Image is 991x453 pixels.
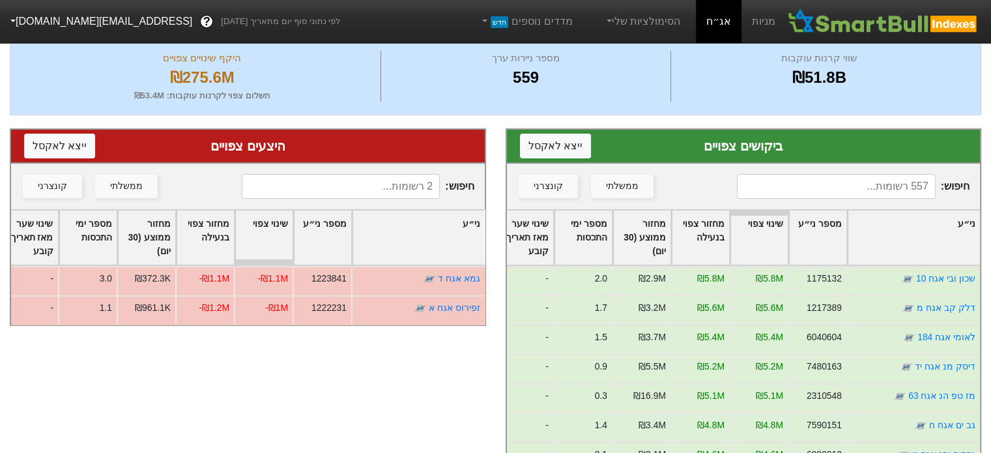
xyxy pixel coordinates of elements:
[110,179,143,194] div: ממשלתי
[674,66,964,89] div: ₪51.8B
[38,179,67,194] div: קונצרני
[242,174,474,199] span: חיפוש :
[595,389,607,403] div: 0.3
[639,360,666,373] div: ₪5.5M
[118,211,175,265] div: Toggle SortBy
[789,211,846,265] div: Toggle SortBy
[915,361,975,372] a: דיסק מנ אגח יד
[917,302,975,313] a: דלק קב אגח מ
[901,272,914,285] img: tase link
[639,272,666,285] div: ₪2.9M
[916,273,975,284] a: שכון ובי אגח 10
[674,51,964,66] div: שווי קרנות עוקבות
[199,301,229,315] div: -₪1.2M
[265,301,288,315] div: -₪1M
[199,272,229,285] div: -₪1.1M
[639,301,666,315] div: ₪3.2M
[595,301,607,315] div: 1.7
[1,211,58,265] div: Toggle SortBy
[294,211,351,265] div: Toggle SortBy
[756,301,783,315] div: ₪5.6M
[495,325,553,354] div: -
[27,66,377,89] div: ₪275.6M
[24,136,472,156] div: היצעים צפויים
[59,211,117,265] div: Toggle SortBy
[697,272,725,285] div: ₪5.8M
[235,211,293,265] div: Toggle SortBy
[633,389,666,403] div: ₪16.9M
[756,389,783,403] div: ₪5.1M
[554,211,612,265] div: Toggle SortBy
[595,360,607,373] div: 0.9
[384,51,667,66] div: מספר ניירות ערך
[902,331,915,344] img: tase link
[606,179,639,194] div: ממשלתי
[902,302,915,315] img: tase link
[900,360,913,373] img: tase link
[474,8,578,35] a: מדדים נוספיםחדש
[807,389,842,403] div: 2310548
[848,211,980,265] div: Toggle SortBy
[807,330,842,344] div: 6040604
[429,302,480,313] a: זפירוס אגח א
[730,211,788,265] div: Toggle SortBy
[737,174,969,199] span: חיפוש :
[756,330,783,344] div: ₪5.4M
[221,15,340,28] span: לפי נתוני סוף יום מתאריך [DATE]
[591,175,653,198] button: ממשלתי
[599,8,686,35] a: הסימולציות שלי
[595,330,607,344] div: 1.5
[929,420,975,430] a: גב ים אגח ח
[177,211,234,265] div: Toggle SortBy
[311,272,346,285] div: 1223841
[697,301,725,315] div: ₪5.6M
[27,89,377,102] div: תשלום צפוי לקרנות עוקבות : ₪53.4M
[495,266,553,295] div: -
[914,419,927,432] img: tase link
[311,301,346,315] div: 1222231
[520,136,968,156] div: ביקושים צפויים
[756,272,783,285] div: ₪5.8M
[496,211,553,265] div: Toggle SortBy
[807,301,842,315] div: 1217389
[534,179,563,194] div: קונצרני
[99,301,111,315] div: 1.1
[639,330,666,344] div: ₪3.7M
[495,383,553,413] div: -
[242,174,440,199] input: 2 רשומות...
[595,418,607,432] div: 1.4
[697,360,725,373] div: ₪5.2M
[786,8,981,35] img: SmartBull
[613,211,670,265] div: Toggle SortBy
[893,390,906,403] img: tase link
[807,272,842,285] div: 1175132
[807,360,842,373] div: 7480163
[672,211,729,265] div: Toggle SortBy
[756,360,783,373] div: ₪5.2M
[908,390,975,401] a: מז טפ הנ אגח 63
[203,13,210,31] span: ?
[495,413,553,442] div: -
[352,211,485,265] div: Toggle SortBy
[807,418,842,432] div: 7590151
[697,389,725,403] div: ₪5.1M
[24,134,95,158] button: ייצא לאקסל
[917,332,975,342] a: לאומי אגח 184
[23,175,82,198] button: קונצרני
[520,134,591,158] button: ייצא לאקסל
[414,302,427,315] img: tase link
[756,418,783,432] div: ₪4.8M
[27,51,377,66] div: היקף שינויים צפויים
[595,272,607,285] div: 2.0
[257,272,288,285] div: -₪1.1M
[519,175,578,198] button: קונצרני
[134,301,170,315] div: ₪961.1K
[384,66,667,89] div: 559
[423,272,436,285] img: tase link
[697,330,725,344] div: ₪5.4M
[639,418,666,432] div: ₪3.4M
[438,273,480,284] a: גמא אגח ד
[134,272,170,285] div: ₪372.3K
[495,295,553,325] div: -
[99,272,111,285] div: 3.0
